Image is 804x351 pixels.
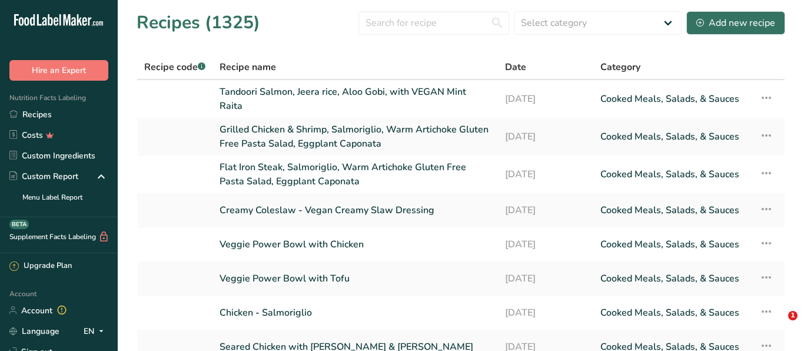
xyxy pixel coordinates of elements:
[505,122,586,151] a: [DATE]
[220,85,491,113] a: Tandoori Salmon, Jeera rice, Aloo Gobi, with VEGAN Mint Raita
[9,220,29,229] div: BETA
[137,9,260,36] h1: Recipes (1325)
[788,311,798,320] span: 1
[600,300,745,325] a: Cooked Meals, Salads, & Sauces
[9,321,59,342] a: Language
[696,16,775,30] div: Add new recipe
[505,266,586,291] a: [DATE]
[505,160,586,188] a: [DATE]
[9,60,108,81] button: Hire an Expert
[358,11,509,35] input: Search for recipe
[220,266,491,291] a: Veggie Power Bowl with Tofu
[220,160,491,188] a: Flat Iron Steak, Salmoriglio, Warm Artichoke Gluten Free Pasta Salad, Eggplant Caponata
[764,311,792,339] iframe: Intercom live chat
[600,122,745,151] a: Cooked Meals, Salads, & Sauces
[600,198,745,223] a: Cooked Meals, Salads, & Sauces
[600,232,745,257] a: Cooked Meals, Salads, & Sauces
[220,300,491,325] a: Chicken - Salmoriglio
[220,122,491,151] a: Grilled Chicken & Shrimp, Salmoriglio, Warm Artichoke Gluten Free Pasta Salad, Eggplant Caponata
[505,300,586,325] a: [DATE]
[220,198,491,223] a: Creamy Coleslaw - Vegan Creamy Slaw Dressing
[84,324,108,338] div: EN
[144,61,205,74] span: Recipe code
[9,170,78,183] div: Custom Report
[505,85,586,113] a: [DATE]
[505,232,586,257] a: [DATE]
[600,60,640,74] span: Category
[220,60,276,74] span: Recipe name
[9,260,72,272] div: Upgrade Plan
[600,85,745,113] a: Cooked Meals, Salads, & Sauces
[505,198,586,223] a: [DATE]
[220,232,491,257] a: Veggie Power Bowl with Chicken
[505,60,526,74] span: Date
[600,160,745,188] a: Cooked Meals, Salads, & Sauces
[600,266,745,291] a: Cooked Meals, Salads, & Sauces
[686,11,785,35] button: Add new recipe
